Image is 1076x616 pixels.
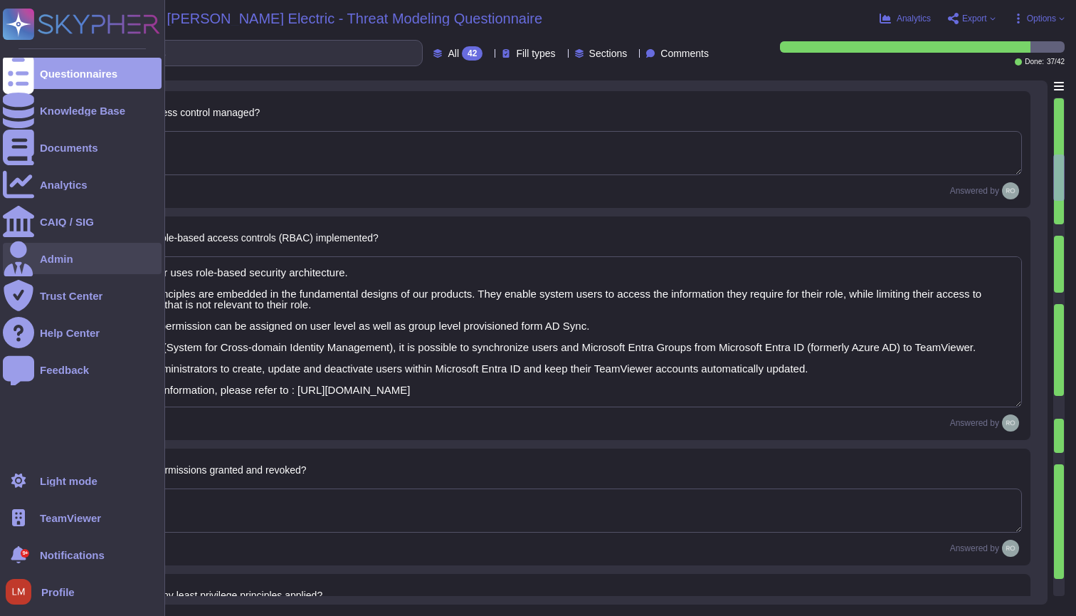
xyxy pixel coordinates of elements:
div: Light mode [40,476,97,486]
a: Questionnaires [3,58,162,89]
div: Help Center [40,328,100,338]
span: Answered by [950,187,999,195]
button: user [3,576,41,607]
div: Admin [40,254,73,264]
textarea: TeamViewer uses role-based security architecture. Security principles are embedded in the fundame... [97,256,1022,407]
span: How are permissions granted and revoked? [114,464,307,476]
span: How is access control managed? [114,107,260,118]
span: Notifications [40,550,105,560]
div: Documents [40,142,98,153]
div: 9+ [21,549,29,558]
div: Feedback [40,365,89,375]
span: 37 / 42 [1047,58,1065,66]
div: Questionnaires [40,68,117,79]
img: user [1002,182,1019,199]
div: Trust Center [40,291,102,301]
a: Knowledge Base [3,95,162,126]
span: Are there any least privilege principles applied? [114,590,322,601]
span: TeamViewer [40,513,101,523]
span: Options [1027,14,1056,23]
a: Trust Center [3,280,162,311]
div: Knowledge Base [40,105,125,116]
img: user [1002,414,1019,432]
span: Export [962,14,987,23]
img: user [1002,540,1019,557]
span: Answered by [950,544,999,553]
textarea: *Samba [97,489,1022,533]
a: Analytics [3,169,162,200]
a: Admin [3,243,162,274]
a: Help Center [3,317,162,348]
a: Feedback [3,354,162,385]
div: 42 [462,46,482,61]
a: Documents [3,132,162,163]
span: All [448,48,459,58]
span: Analytics [897,14,931,23]
span: Are there role-based access controls (RBAC) implemented? [114,232,379,244]
span: Fill types [516,48,555,58]
span: Comments [660,48,709,58]
span: Answered by [950,419,999,427]
div: Analytics [40,179,88,190]
span: Done: [1025,58,1044,66]
button: Analytics [880,13,931,24]
textarea: *Samba [97,131,1022,175]
span: [PERSON_NAME] Electric - Threat Modeling Questionnaire [167,11,543,26]
span: Sections [589,48,628,58]
div: CAIQ / SIG [40,216,94,227]
a: CAIQ / SIG [3,206,162,237]
img: user [6,579,31,605]
input: Search by keywords [56,41,422,66]
span: Profile [41,587,75,597]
